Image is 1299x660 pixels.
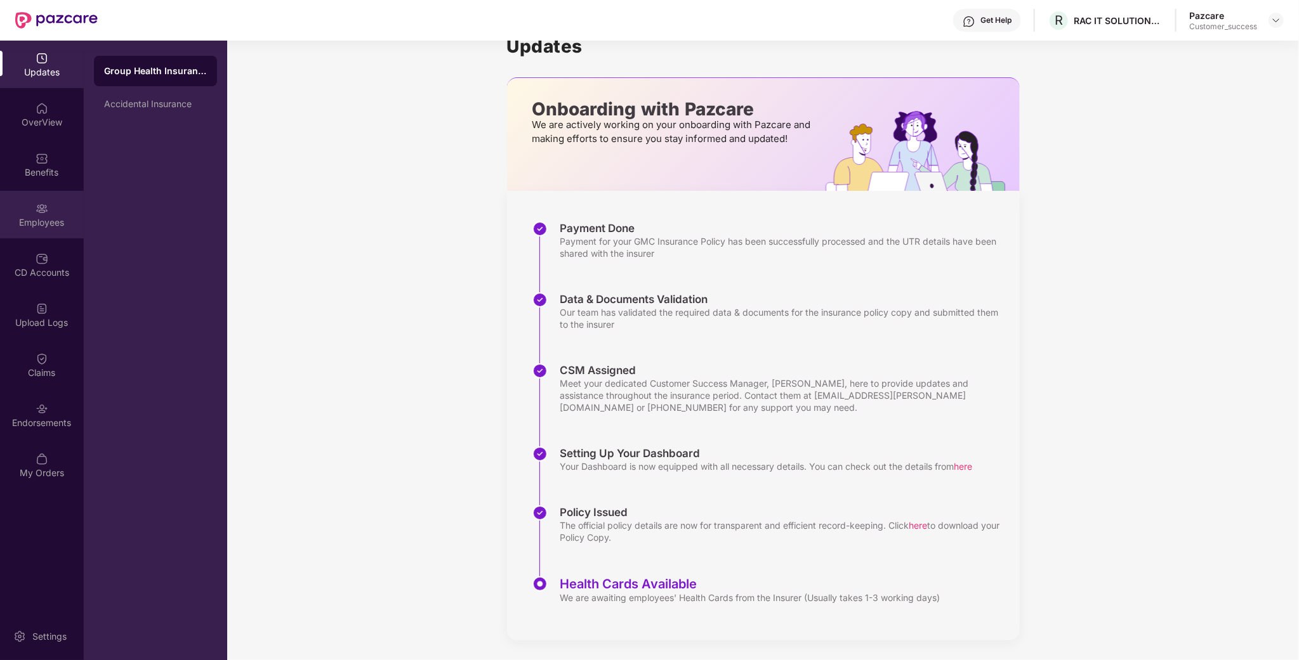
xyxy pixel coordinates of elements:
img: svg+xml;base64,PHN2ZyBpZD0iRHJvcGRvd24tMzJ4MzIiIHhtbG5zPSJodHRwOi8vd3d3LnczLm9yZy8yMDAwL3N2ZyIgd2... [1271,15,1281,25]
div: CSM Assigned [560,363,1007,377]
h1: Updates [507,36,1020,57]
span: here [954,461,973,472]
img: svg+xml;base64,PHN2ZyBpZD0iQ0RfQWNjb3VudHMiIGRhdGEtbmFtZT0iQ0QgQWNjb3VudHMiIHhtbG5zPSJodHRwOi8vd3... [36,252,48,265]
div: Accidental Insurance [104,99,207,109]
img: svg+xml;base64,PHN2ZyBpZD0iU3RlcC1Eb25lLTMyeDMyIiB4bWxucz0iaHR0cDovL3d3dy53My5vcmcvMjAwMC9zdmciIH... [532,505,548,521]
img: svg+xml;base64,PHN2ZyBpZD0iU3RlcC1Eb25lLTMyeDMyIiB4bWxucz0iaHR0cDovL3d3dy53My5vcmcvMjAwMC9zdmciIH... [532,292,548,307]
img: New Pazcare Logo [15,12,98,29]
img: svg+xml;base64,PHN2ZyBpZD0iVXBkYXRlZCIgeG1sbnM9Imh0dHA6Ly93d3cudzMub3JnLzIwMDAvc3ZnIiB3aWR0aD0iMj... [36,52,48,65]
img: svg+xml;base64,PHN2ZyBpZD0iRW1wbG95ZWVzIiB4bWxucz0iaHR0cDovL3d3dy53My5vcmcvMjAwMC9zdmciIHdpZHRoPS... [36,202,48,215]
p: We are actively working on your onboarding with Pazcare and making efforts to ensure you stay inf... [532,118,815,146]
div: Customer_success [1189,22,1257,32]
img: svg+xml;base64,PHN2ZyBpZD0iU3RlcC1Eb25lLTMyeDMyIiB4bWxucz0iaHR0cDovL3d3dy53My5vcmcvMjAwMC9zdmciIH... [532,363,548,379]
div: Setting Up Your Dashboard [560,446,973,460]
img: svg+xml;base64,PHN2ZyBpZD0iQmVuZWZpdHMiIHhtbG5zPSJodHRwOi8vd3d3LnczLm9yZy8yMDAwL3N2ZyIgd2lkdGg9Ij... [36,152,48,165]
img: svg+xml;base64,PHN2ZyBpZD0iSG9tZSIgeG1sbnM9Imh0dHA6Ly93d3cudzMub3JnLzIwMDAvc3ZnIiB3aWR0aD0iMjAiIG... [36,102,48,115]
div: Settings [29,630,70,643]
div: Payment Done [560,221,1007,235]
div: Pazcare [1189,10,1257,22]
div: We are awaiting employees' Health Cards from the Insurer (Usually takes 1-3 working days) [560,592,940,604]
span: R [1055,13,1063,28]
div: RAC IT SOLUTIONS PRIVATE LIMITED [1074,15,1163,27]
img: svg+xml;base64,PHN2ZyBpZD0iVXBsb2FkX0xvZ3MiIGRhdGEtbmFtZT0iVXBsb2FkIExvZ3MiIHhtbG5zPSJodHRwOi8vd3... [36,302,48,315]
img: svg+xml;base64,PHN2ZyBpZD0iU3RlcC1Eb25lLTMyeDMyIiB4bWxucz0iaHR0cDovL3d3dy53My5vcmcvMjAwMC9zdmciIH... [532,446,548,462]
div: Group Health Insurance [104,65,207,77]
div: Our team has validated the required data & documents for the insurance policy copy and submitted ... [560,306,1007,330]
img: svg+xml;base64,PHN2ZyBpZD0iTXlfT3JkZXJzIiBkYXRhLW5hbWU9Ik15IE9yZGVycyIgeG1sbnM9Imh0dHA6Ly93d3cudz... [36,453,48,465]
img: svg+xml;base64,PHN2ZyBpZD0iSGVscC0zMngzMiIgeG1sbnM9Imh0dHA6Ly93d3cudzMub3JnLzIwMDAvc3ZnIiB3aWR0aD... [963,15,975,28]
img: svg+xml;base64,PHN2ZyBpZD0iU2V0dGluZy0yMHgyMCIgeG1sbnM9Imh0dHA6Ly93d3cudzMub3JnLzIwMDAvc3ZnIiB3aW... [13,630,26,643]
div: The official policy details are now for transparent and efficient record-keeping. Click to downlo... [560,519,1007,543]
div: Payment for your GMC Insurance Policy has been successfully processed and the UTR details have be... [560,235,1007,259]
div: Meet your dedicated Customer Success Manager, [PERSON_NAME], here to provide updates and assistan... [560,377,1007,413]
img: svg+xml;base64,PHN2ZyBpZD0iU3RlcC1BY3RpdmUtMzJ4MzIiIHhtbG5zPSJodHRwOi8vd3d3LnczLm9yZy8yMDAwL3N2Zy... [532,576,548,592]
div: Health Cards Available [560,576,940,592]
div: Policy Issued [560,505,1007,519]
div: Get Help [980,15,1012,25]
img: hrOnboarding [826,111,1019,191]
div: Data & Documents Validation [560,292,1007,306]
p: Onboarding with Pazcare [532,103,815,115]
img: svg+xml;base64,PHN2ZyBpZD0iQ2xhaW0iIHhtbG5zPSJodHRwOi8vd3d3LnczLm9yZy8yMDAwL3N2ZyIgd2lkdGg9IjIwIi... [36,353,48,365]
span: here [909,520,928,531]
img: svg+xml;base64,PHN2ZyBpZD0iRW5kb3JzZW1lbnRzIiB4bWxucz0iaHR0cDovL3d3dy53My5vcmcvMjAwMC9zdmciIHdpZH... [36,403,48,415]
div: Your Dashboard is now equipped with all necessary details. You can check out the details from [560,460,973,472]
img: svg+xml;base64,PHN2ZyBpZD0iU3RlcC1Eb25lLTMyeDMyIiB4bWxucz0iaHR0cDovL3d3dy53My5vcmcvMjAwMC9zdmciIH... [532,221,548,236]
